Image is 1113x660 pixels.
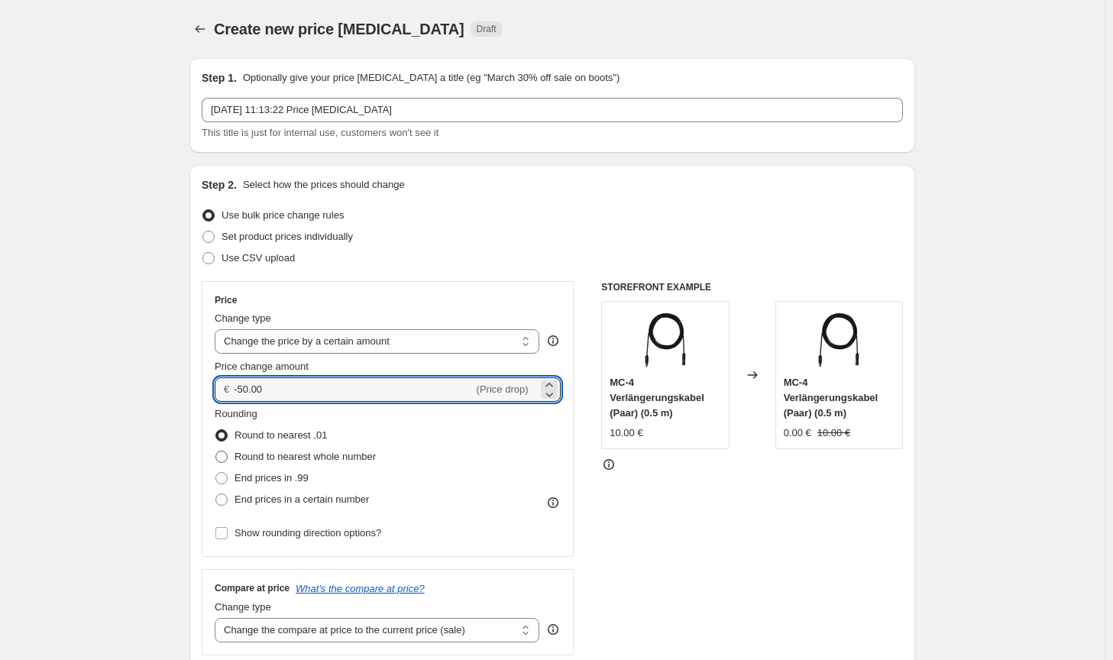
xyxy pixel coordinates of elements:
span: Change type [215,601,271,613]
strike: 10.00 € [817,425,850,441]
h6: STOREFRONT EXAMPLE [601,281,903,293]
span: Price change amount [215,361,309,372]
h3: Price [215,294,237,306]
h2: Step 2. [202,177,237,192]
span: (Price drop) [477,383,529,395]
span: Use CSV upload [222,252,295,264]
span: Rounding [215,408,257,419]
input: 30% off holiday sale [202,98,903,122]
span: MC-4 Verlängerungskabel (Paar) (0.5 m) [610,377,704,419]
div: help [545,622,561,637]
span: Round to nearest whole number [235,451,376,462]
span: End prices in a certain number [235,493,369,505]
img: kabel.3_1_80x.webp [635,309,696,370]
span: Round to nearest .01 [235,429,327,441]
span: Change type [215,312,271,324]
span: Create new price [MEDICAL_DATA] [214,21,464,37]
div: 0.00 € [784,425,811,441]
p: Select how the prices should change [243,177,405,192]
h2: Step 1. [202,70,237,86]
span: Set product prices individually [222,231,353,242]
span: € [224,383,229,395]
span: Use bulk price change rules [222,209,344,221]
button: What's the compare at price? [296,583,425,594]
div: help [545,333,561,348]
span: Show rounding direction options? [235,527,381,539]
input: -10.00 [234,377,473,402]
span: End prices in .99 [235,472,309,484]
span: Draft [477,23,497,35]
h3: Compare at price [215,582,290,594]
span: This title is just for internal use, customers won't see it [202,127,438,138]
img: kabel.3_1_80x.webp [808,309,869,370]
button: Price change jobs [189,18,211,40]
div: 10.00 € [610,425,642,441]
p: Optionally give your price [MEDICAL_DATA] a title (eg "March 30% off sale on boots") [243,70,620,86]
span: MC-4 Verlängerungskabel (Paar) (0.5 m) [784,377,878,419]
